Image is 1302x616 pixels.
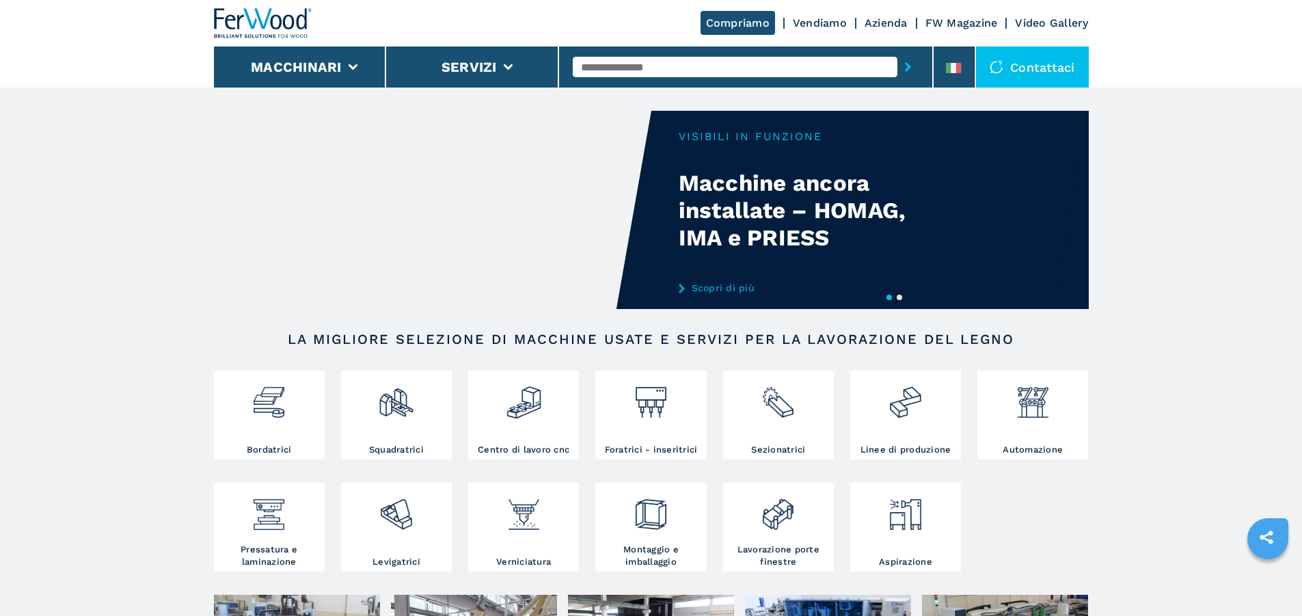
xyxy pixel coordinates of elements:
h3: Aspirazione [879,556,932,568]
a: Vendiamo [793,16,847,29]
a: Centro di lavoro cnc [468,371,579,459]
h3: Automazione [1003,444,1063,456]
img: bordatrici_1.png [251,374,287,420]
h3: Centro di lavoro cnc [478,444,569,456]
img: centro_di_lavoro_cnc_2.png [506,374,542,420]
button: 1 [886,295,892,300]
video: Your browser does not support the video tag. [214,111,651,309]
a: Azienda [865,16,908,29]
h3: Sezionatrici [751,444,805,456]
h3: Montaggio e imballaggio [599,544,703,568]
a: FW Magazine [925,16,998,29]
img: montaggio_imballaggio_2.png [633,486,669,533]
img: sezionatrici_2.png [760,374,796,420]
a: Foratrici - inseritrici [595,371,706,459]
button: Macchinari [251,59,342,75]
h3: Verniciatura [496,556,551,568]
a: Aspirazione [850,483,961,572]
h3: Linee di produzione [860,444,951,456]
h3: Foratrici - inseritrici [605,444,698,456]
h3: Levigatrici [372,556,420,568]
img: squadratrici_2.png [378,374,414,420]
iframe: Chat [1244,554,1292,606]
img: pressa-strettoia.png [251,486,287,533]
button: 2 [897,295,902,300]
button: Servizi [442,59,497,75]
a: Verniciatura [468,483,579,572]
a: Montaggio e imballaggio [595,483,706,572]
a: Pressatura e laminazione [214,483,325,572]
a: sharethis [1249,520,1284,554]
img: aspirazione_1.png [887,486,923,533]
img: levigatrici_2.png [378,486,414,533]
a: Compriamo [701,11,775,35]
img: linee_di_produzione_2.png [887,374,923,420]
img: verniciatura_1.png [506,486,542,533]
a: Squadratrici [341,371,452,459]
a: Scopri di più [679,282,947,293]
h3: Bordatrici [247,444,292,456]
img: lavorazione_porte_finestre_2.png [760,486,796,533]
img: Ferwood [214,8,312,38]
a: Levigatrici [341,483,452,572]
h2: LA MIGLIORE SELEZIONE DI MACCHINE USATE E SERVIZI PER LA LAVORAZIONE DEL LEGNO [258,331,1045,347]
a: Lavorazione porte finestre [723,483,834,572]
a: Sezionatrici [723,371,834,459]
div: Contattaci [976,46,1089,88]
a: Video Gallery [1015,16,1088,29]
h3: Pressatura e laminazione [217,544,321,568]
a: Linee di produzione [850,371,961,459]
img: automazione.png [1015,374,1051,420]
h3: Squadratrici [369,444,424,456]
img: Contattaci [990,60,1003,74]
button: submit-button [897,51,919,83]
img: foratrici_inseritrici_2.png [633,374,669,420]
a: Bordatrici [214,371,325,459]
h3: Lavorazione porte finestre [727,544,830,568]
a: Automazione [977,371,1088,459]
